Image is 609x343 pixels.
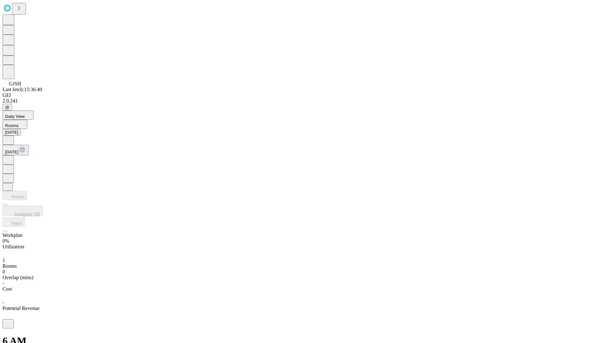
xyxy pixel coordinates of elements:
div: GEI [3,92,606,98]
button: [DATE] [3,129,21,136]
button: @ [3,104,12,111]
div: 2.0.241 [3,98,606,104]
span: Last fetch: 15:36:40 [3,87,42,92]
span: Utilization [3,244,24,249]
span: Overlap (mins) [3,275,33,280]
span: [DATE] [5,150,18,154]
span: - [3,300,4,305]
span: @ [5,105,10,110]
button: Fetch [3,218,24,227]
span: Insights (0) [15,212,40,217]
span: GJSH [9,81,21,86]
button: Insights (0) [3,206,43,216]
span: Rooms [3,263,17,269]
span: Workplan [3,232,23,238]
button: Daily View [3,111,34,120]
span: - [3,280,4,286]
span: 1 [3,258,5,263]
span: Potential Revenue [3,306,40,311]
span: 0 [3,269,5,274]
button: Predict [3,191,27,200]
span: Daily View [5,114,25,119]
span: 0% [3,238,9,244]
span: Cost [3,286,12,292]
button: [DATE] [3,145,29,155]
button: Rooms [3,120,27,129]
span: Rooms [5,123,18,128]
